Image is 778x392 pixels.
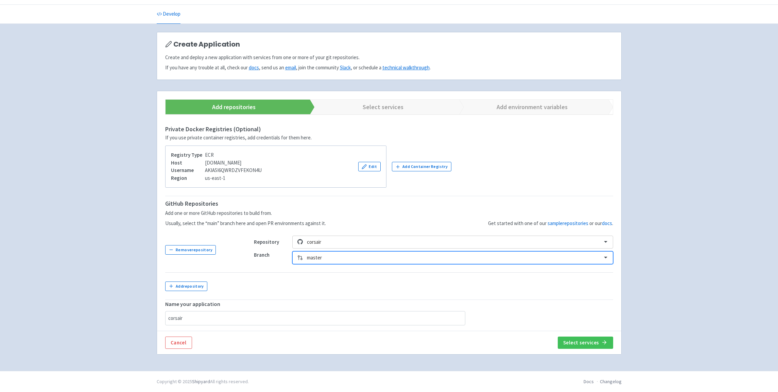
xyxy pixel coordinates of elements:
a: Slack [340,64,351,71]
button: Add Container Registry [392,162,451,171]
strong: GitHub Repositories [165,200,218,207]
strong: Repository [254,239,279,245]
a: docs [249,64,259,71]
button: Select services [558,337,613,349]
a: Cancel [165,337,192,349]
a: Shipyard [192,378,210,385]
strong: Branch [254,252,270,258]
h5: Name your application [165,301,613,307]
div: [DOMAIN_NAME] [171,159,262,167]
p: Add one or more GitHub repositories to build from. [165,209,326,217]
a: Select services [304,100,453,114]
a: email [285,64,296,71]
p: Usually, select the “main” branch here and open PR environments against it. [165,220,326,227]
button: Edit [358,162,381,171]
button: Addrepository [165,282,208,291]
a: Add environment variables [453,100,603,114]
div: If you use private container registries, add credentials for them here. [165,134,613,142]
div: us-east-1 [171,174,262,182]
a: Changelog [600,378,622,385]
div: ECR [171,151,262,159]
h4: Private Docker Registries (Optional) [165,126,613,133]
b: Username [171,167,194,173]
a: Docs [584,378,594,385]
b: Region [171,175,187,181]
p: If you have any trouble at all, check our , send us an , join the community , or schedule a . [165,64,613,72]
a: samplerepositories [548,220,588,226]
a: Add repositories [155,100,305,114]
a: technical walkthrough [382,64,430,71]
p: Create and deploy a new application with services from one or more of your git repositories. [165,54,613,62]
div: Copyright © 2025 All rights reserved. [157,378,249,385]
b: Host [171,159,182,166]
span: Create Application [173,40,240,48]
a: docs [602,220,612,226]
p: Get started with one of our or our . [488,220,613,227]
a: Develop [157,5,180,24]
div: AKIA5I6QWRDZVFEKON4U [171,167,262,174]
button: Removerepository [165,245,216,255]
b: Registry Type [171,152,202,158]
